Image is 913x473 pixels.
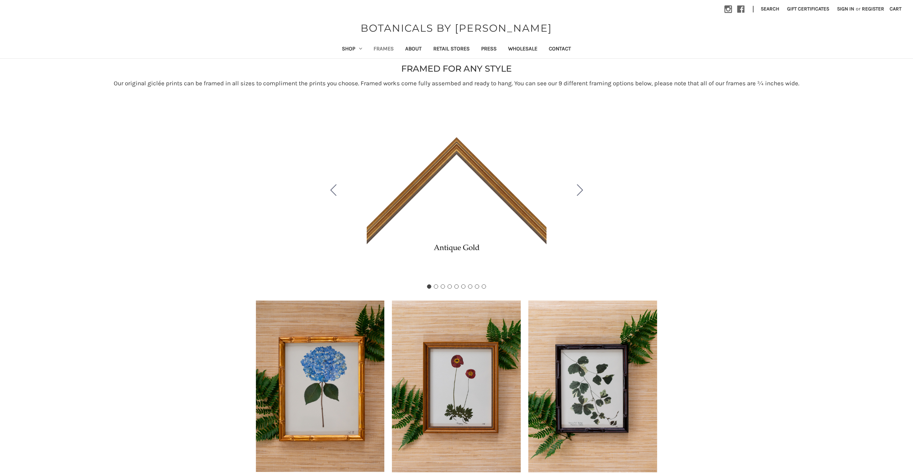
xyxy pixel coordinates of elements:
[368,41,399,58] a: Frames
[399,41,428,58] a: About
[475,41,502,58] a: Press
[427,284,431,289] button: Go to slide 1
[890,6,901,12] span: Cart
[357,21,556,36] a: BOTANICALS BY [PERSON_NAME]
[324,161,343,221] button: Go to slide 9
[461,284,466,289] button: Go to slide 6
[434,284,438,289] button: Go to slide 2
[502,41,543,58] a: Wholesale
[475,284,479,289] button: Go to slide 8
[468,284,473,289] button: Go to slide 7
[448,284,452,289] button: Go to slide 4
[750,4,757,15] li: |
[114,79,799,88] p: Our original giclée prints can be framed in all sizes to compliment the prints you choose. Framed...
[401,62,512,75] p: FRAMED FOR ANY STYLE
[428,41,475,58] a: Retail Stores
[855,5,861,13] span: or
[441,284,445,289] button: Go to slide 3
[570,161,589,221] button: Go to slide 2
[455,284,459,289] button: Go to slide 5
[543,41,577,58] a: Contact
[482,284,486,289] button: Go to slide 9
[336,41,368,58] a: Shop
